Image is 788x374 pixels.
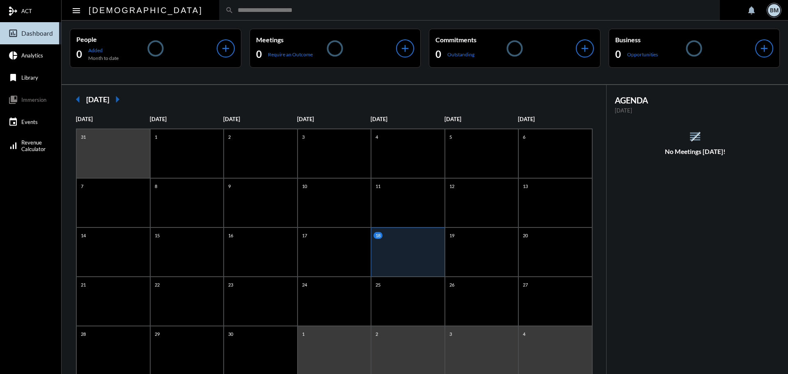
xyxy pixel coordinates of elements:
[521,232,530,239] p: 20
[79,330,88,337] p: 28
[153,232,162,239] p: 15
[373,281,383,288] p: 25
[226,183,233,190] p: 9
[150,116,224,122] p: [DATE]
[8,73,18,83] mat-icon: bookmark
[226,133,233,140] p: 2
[21,139,46,152] span: Revenue Calculator
[373,183,383,190] p: 11
[225,6,234,14] mat-icon: search
[447,330,454,337] p: 3
[79,133,88,140] p: 31
[747,5,756,15] mat-icon: notifications
[226,232,235,239] p: 16
[89,4,203,17] h2: [DEMOGRAPHIC_DATA]
[79,183,85,190] p: 7
[373,330,380,337] p: 2
[8,50,18,60] mat-icon: pie_chart
[223,116,297,122] p: [DATE]
[607,148,784,155] h5: No Meetings [DATE]!
[153,133,159,140] p: 1
[68,2,85,18] button: Toggle sidenav
[373,133,380,140] p: 4
[21,8,32,14] span: ACT
[447,133,454,140] p: 5
[300,183,309,190] p: 10
[21,30,53,37] span: Dashboard
[8,117,18,127] mat-icon: event
[21,96,46,103] span: Immersion
[297,116,371,122] p: [DATE]
[86,95,109,104] h2: [DATE]
[300,232,309,239] p: 17
[8,6,18,16] mat-icon: mediation
[153,281,162,288] p: 22
[153,330,162,337] p: 29
[371,116,444,122] p: [DATE]
[71,6,81,16] mat-icon: Side nav toggle icon
[8,141,18,151] mat-icon: signal_cellular_alt
[300,281,309,288] p: 24
[447,183,456,190] p: 12
[21,119,38,125] span: Events
[70,91,86,108] mat-icon: arrow_left
[521,133,527,140] p: 6
[521,330,527,337] p: 4
[79,232,88,239] p: 14
[79,281,88,288] p: 21
[373,232,383,239] p: 18
[521,281,530,288] p: 27
[8,95,18,105] mat-icon: collections_bookmark
[615,107,776,114] p: [DATE]
[768,4,780,16] div: BM
[21,74,38,81] span: Library
[153,183,159,190] p: 8
[444,116,518,122] p: [DATE]
[76,116,150,122] p: [DATE]
[688,130,702,143] mat-icon: reorder
[226,330,235,337] p: 30
[615,95,776,105] h2: AGENDA
[8,28,18,38] mat-icon: insert_chart_outlined
[300,133,307,140] p: 3
[21,52,43,59] span: Analytics
[518,116,592,122] p: [DATE]
[447,281,456,288] p: 26
[447,232,456,239] p: 19
[300,330,307,337] p: 1
[109,91,126,108] mat-icon: arrow_right
[521,183,530,190] p: 13
[226,281,235,288] p: 23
